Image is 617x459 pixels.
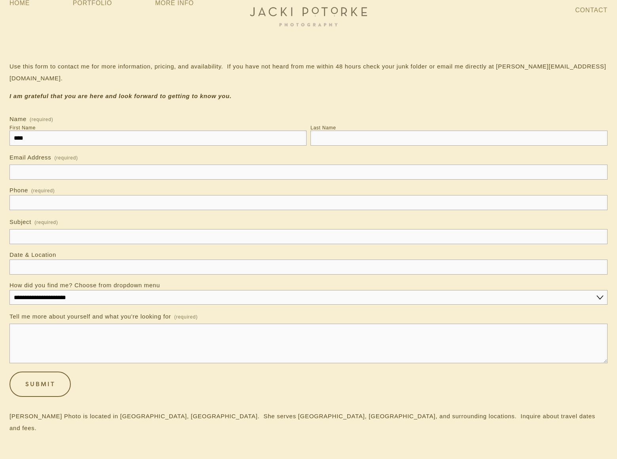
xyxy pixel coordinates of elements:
span: Name [9,116,26,122]
span: (required) [55,153,78,163]
a: Contact [575,3,608,17]
span: Submit [25,380,55,388]
div: Last Name [310,125,336,131]
em: I am grateful that you are here and look forward to getting to know you. [9,93,232,99]
span: (required) [174,312,198,322]
span: Email Address [9,154,51,161]
span: How did you find me? Choose from dropdown menu [9,282,160,288]
div: First Name [9,125,36,131]
span: (required) [31,188,55,193]
span: Tell me more about yourself and what you're looking for [9,313,171,320]
p: Use this form to contact me for more information, pricing, and availability. If you have not hear... [9,61,608,84]
span: (required) [30,117,53,122]
span: (required) [34,217,58,228]
span: Phone [9,187,28,193]
span: Subject [9,218,31,225]
p: [PERSON_NAME] Photo is located in [GEOGRAPHIC_DATA], [GEOGRAPHIC_DATA]. She serves [GEOGRAPHIC_DA... [9,410,608,434]
button: SubmitSubmit [9,372,71,397]
span: Date & Location [9,251,56,258]
select: How did you find me? Choose from dropdown menu [9,290,608,305]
